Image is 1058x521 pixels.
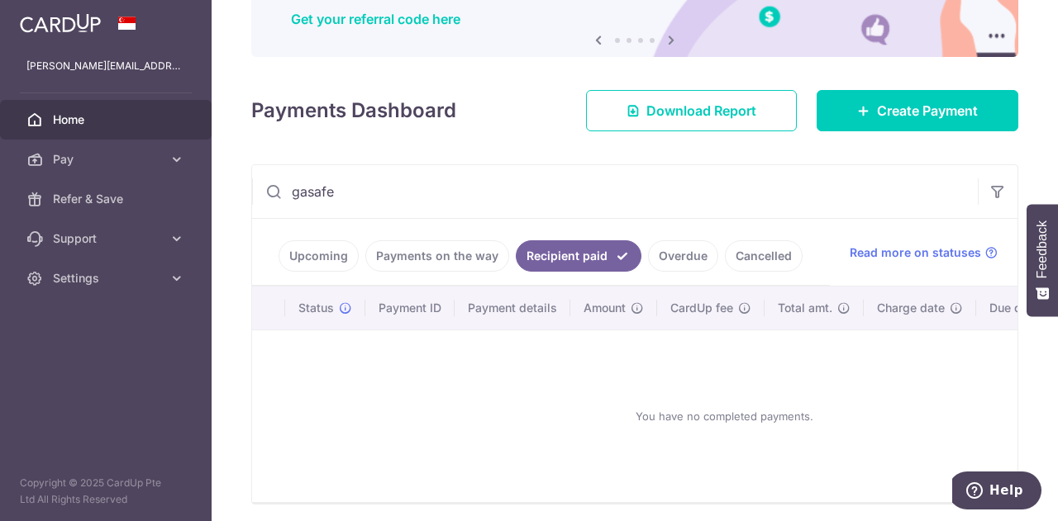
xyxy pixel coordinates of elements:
span: Settings [53,270,162,287]
span: Support [53,230,162,247]
a: Overdue [648,240,718,272]
span: Amount [584,300,626,316]
input: Search by recipient name, payment id or reference [252,165,978,218]
a: Read more on statuses [850,244,998,261]
a: Download Report [586,90,797,131]
span: Status [298,300,334,316]
span: Charge date [877,300,945,316]
span: Feedback [1035,220,1050,278]
th: Payment ID [365,287,455,329]
span: Pay [53,151,162,168]
span: CardUp fee [670,300,733,316]
span: Refer & Save [53,191,162,207]
a: Get your referral code here [291,11,460,27]
a: Create Payment [817,90,1018,131]
a: Recipient paid [516,240,641,272]
a: Cancelled [725,240,803,272]
img: CardUp [20,13,101,33]
span: Download Report [646,101,756,121]
button: Feedback - Show survey [1027,204,1058,316]
h4: Payments Dashboard [251,96,456,126]
span: Home [53,111,162,128]
span: Read more on statuses [850,244,981,261]
a: Upcoming [279,240,359,272]
iframe: Opens a widget where you can find more information [952,471,1041,513]
span: Create Payment [877,101,978,121]
p: [PERSON_NAME][EMAIL_ADDRESS][DOMAIN_NAME] [26,58,185,74]
th: Payment details [455,287,570,329]
a: Payments on the way [365,240,509,272]
span: Due date [989,300,1039,316]
span: Total amt. [778,300,832,316]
